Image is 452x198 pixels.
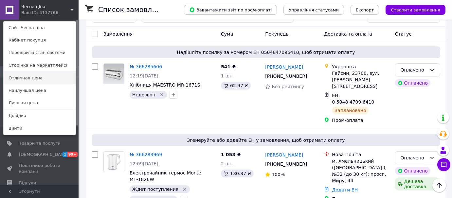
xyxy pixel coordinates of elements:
[104,152,124,172] img: Фото товару
[221,170,254,177] div: 130.37 ₴
[130,64,162,69] a: № 366285606
[103,31,133,37] span: Замовлення
[19,140,61,146] span: Товари та послуги
[221,82,251,90] div: 62.97 ₴
[21,4,70,10] span: Чесна ціна
[401,154,427,161] div: Оплачено
[395,167,430,175] div: Оплачено
[4,122,76,135] a: Вийти
[94,49,438,56] span: Надішліть посилку за номером ЕН 0504847096410, щоб отримати оплату
[289,8,339,12] span: Управління статусами
[395,177,440,190] div: Дешева доставка
[379,7,445,12] a: Створити замовлення
[67,152,78,157] span: 99+
[332,70,389,90] div: Гайсин, 23700, вул. [PERSON_NAME][STREET_ADDRESS]
[19,152,67,157] span: [DEMOGRAPHIC_DATA]
[98,6,165,14] h1: Список замовлень
[130,152,162,157] a: № 366283969
[221,152,241,157] span: 1 053 ₴
[264,159,308,169] div: [PHONE_NUMBER]
[132,92,155,97] span: Недозвон
[265,152,303,158] a: [PERSON_NAME]
[332,151,389,158] div: Нова Пошта
[324,31,372,37] span: Доставка та оплата
[4,84,76,97] a: Наилучшая цена
[4,97,76,109] a: Лучшая цена
[395,79,430,87] div: Оплачено
[221,64,236,69] span: 541 ₴
[4,59,76,72] a: Сторінка на маркетплейсі
[332,117,389,124] div: Пром-оплата
[94,137,438,143] span: Згенеруйте або додайте ЕН у замовлення, щоб отримати оплату
[189,7,272,13] span: Завантажити звіт по пром-оплаті
[103,151,124,172] a: Фото товару
[184,5,277,15] button: Завантажити звіт по пром-оплаті
[132,187,178,192] span: Ждет поступления
[391,8,440,12] span: Створити замовлення
[351,5,379,15] button: Експорт
[272,84,304,89] span: Без рейтингу
[130,161,158,166] span: 12:09[DATE]
[332,187,358,192] a: Додати ЕН
[62,152,67,157] span: 1
[437,158,450,171] button: Чат з покупцем
[4,72,76,84] a: Отличная цена
[4,109,76,122] a: Довідка
[265,64,303,70] a: [PERSON_NAME]
[386,5,445,15] button: Створити замовлення
[4,34,76,46] a: Кабінет покупця
[159,92,164,97] svg: Видалити мітку
[272,172,285,177] span: 100%
[356,8,374,12] span: Експорт
[332,158,389,184] div: м. Хмельницький ([GEOGRAPHIC_DATA].), №32 (до 30 кг): просп. Миру, 44
[130,73,158,78] span: 12:19[DATE]
[401,66,427,74] div: Оплачено
[221,31,233,37] span: Cума
[19,180,36,186] span: Відгуки
[182,187,187,192] svg: Видалити мітку
[332,93,374,105] span: ЕН: 0 5048 4709 6410
[221,161,234,166] span: 2 шт.
[130,82,200,88] a: Хлібниця MAESTRO MR-1671S
[21,10,49,16] div: Ваш ID: 4137766
[332,107,369,114] div: Заплановано
[19,163,61,174] span: Показники роботи компанії
[432,178,446,192] button: Наверх
[4,46,76,59] a: Перевірити стан системи
[221,73,234,78] span: 1 шт.
[395,31,412,37] span: Статус
[283,5,344,15] button: Управління статусами
[265,31,288,37] span: Покупець
[103,63,124,84] a: Фото товару
[264,72,308,81] div: [PHONE_NUMBER]
[104,64,124,84] img: Фото товару
[332,63,389,70] div: Укрпошта
[130,170,201,182] a: Електрочайник-термос Monte МТ-1826W
[4,22,76,34] a: Сайт Чесна ціна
